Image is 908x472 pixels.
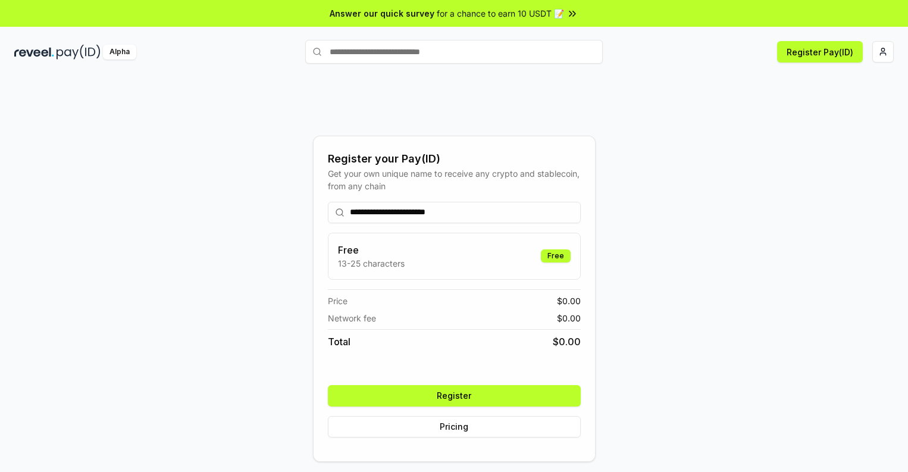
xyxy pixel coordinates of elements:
[328,416,581,437] button: Pricing
[541,249,571,262] div: Free
[57,45,101,60] img: pay_id
[437,7,564,20] span: for a chance to earn 10 USDT 📝
[328,335,350,349] span: Total
[338,257,405,270] p: 13-25 characters
[553,335,581,349] span: $ 0.00
[328,385,581,407] button: Register
[328,295,347,307] span: Price
[103,45,136,60] div: Alpha
[328,151,581,167] div: Register your Pay(ID)
[328,312,376,324] span: Network fee
[330,7,434,20] span: Answer our quick survey
[328,167,581,192] div: Get your own unique name to receive any crypto and stablecoin, from any chain
[14,45,54,60] img: reveel_dark
[557,312,581,324] span: $ 0.00
[557,295,581,307] span: $ 0.00
[777,41,863,62] button: Register Pay(ID)
[338,243,405,257] h3: Free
